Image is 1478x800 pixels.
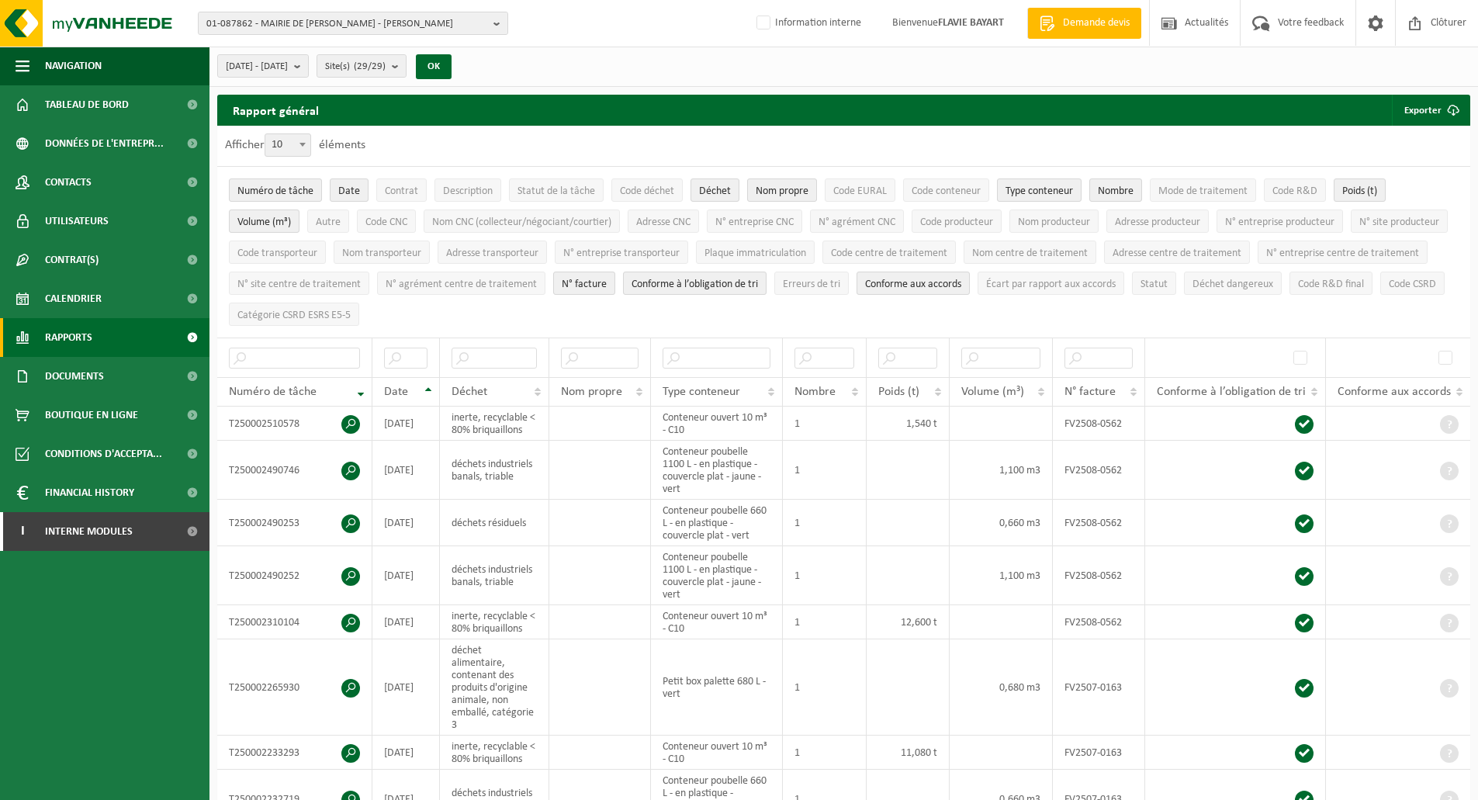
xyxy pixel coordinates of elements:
button: Code producteurCode producteur: Activate to sort [912,210,1002,233]
span: Navigation [45,47,102,85]
span: Volume (m³) [237,216,291,228]
span: Déchet [699,185,731,197]
span: Écart par rapport aux accords [986,279,1116,290]
span: Site(s) [325,55,386,78]
span: Numéro de tâche [237,185,313,197]
span: Adresse CNC [636,216,691,228]
button: Écart par rapport aux accordsÉcart par rapport aux accords: Activate to sort [978,272,1124,295]
td: T250002490746 [217,441,372,500]
span: Erreurs de tri [783,279,840,290]
span: Date [338,185,360,197]
button: Conforme aux accords : Activate to sort [857,272,970,295]
span: Nom centre de traitement [972,248,1088,259]
span: Conforme aux accords [1338,386,1451,398]
td: [DATE] [372,605,440,639]
button: 01-087862 - MAIRIE DE [PERSON_NAME] - [PERSON_NAME] [198,12,508,35]
button: Volume (m³)Volume (m³): Activate to sort [229,210,299,233]
span: N° entreprise centre de traitement [1266,248,1419,259]
td: 1,100 m3 [950,441,1053,500]
span: Conforme à l’obligation de tri [1157,386,1306,398]
span: Utilisateurs [45,202,109,241]
span: Statut [1141,279,1168,290]
td: 1 [783,605,867,639]
span: Code CNC [365,216,407,228]
td: FV2508-0562 [1053,500,1145,546]
span: N° agrément CNC [819,216,895,228]
button: DescriptionDescription: Activate to sort [434,178,501,202]
td: T250002510578 [217,407,372,441]
span: Date [384,386,408,398]
button: N° agrément centre de traitementN° agrément centre de traitement: Activate to sort [377,272,545,295]
td: inerte, recyclable < 80% briquaillons [440,407,549,441]
td: [DATE] [372,500,440,546]
span: I [16,512,29,551]
span: Code EURAL [833,185,887,197]
td: 0,660 m3 [950,500,1053,546]
span: N° site producteur [1359,216,1439,228]
span: Nom propre [561,386,622,398]
span: Volume (m³) [961,386,1024,398]
span: Nombre [794,386,836,398]
span: Poids (t) [878,386,919,398]
button: [DATE] - [DATE] [217,54,309,78]
span: Code CSRD [1389,279,1436,290]
button: Nom CNC (collecteur/négociant/courtier)Nom CNC (collecteur/négociant/courtier): Activate to sort [424,210,620,233]
span: Interne modules [45,512,133,551]
span: Type conteneur [1006,185,1073,197]
span: Type conteneur [663,386,740,398]
span: Déchet [452,386,487,398]
button: Code CSRDCode CSRD: Activate to sort [1380,272,1445,295]
td: 1 [783,736,867,770]
td: 1 [783,639,867,736]
button: N° site producteurN° site producteur : Activate to sort [1351,210,1448,233]
td: [DATE] [372,639,440,736]
button: Code EURALCode EURAL: Activate to sort [825,178,895,202]
td: Conteneur ouvert 10 m³ - C10 [651,407,783,441]
span: Code R&D final [1298,279,1364,290]
td: déchets industriels banals, triable [440,546,549,605]
td: FV2508-0562 [1053,605,1145,639]
button: Adresse transporteurAdresse transporteur: Activate to sort [438,241,547,264]
button: Poids (t)Poids (t): Activate to sort [1334,178,1386,202]
td: T250002490253 [217,500,372,546]
span: Catégorie CSRD ESRS E5-5 [237,310,351,321]
span: Autre [316,216,341,228]
span: N° entreprise producteur [1225,216,1334,228]
td: 1 [783,441,867,500]
span: Conforme aux accords [865,279,961,290]
span: Description [443,185,493,197]
span: [DATE] - [DATE] [226,55,288,78]
span: Contrat [385,185,418,197]
span: Adresse producteur [1115,216,1200,228]
button: Code conteneurCode conteneur: Activate to sort [903,178,989,202]
count: (29/29) [354,61,386,71]
button: Code déchetCode déchet: Activate to sort [611,178,683,202]
button: Site(s)(29/29) [317,54,407,78]
span: Adresse transporteur [446,248,538,259]
td: FV2507-0163 [1053,639,1145,736]
button: Type conteneurType conteneur: Activate to sort [997,178,1082,202]
td: T250002490252 [217,546,372,605]
td: T250002310104 [217,605,372,639]
td: inerte, recyclable < 80% briquaillons [440,736,549,770]
button: N° site centre de traitementN° site centre de traitement: Activate to sort [229,272,369,295]
span: Code déchet [620,185,674,197]
button: Nom propreNom propre: Activate to sort [747,178,817,202]
td: 1 [783,500,867,546]
span: N° facture [1064,386,1116,398]
span: Code conteneur [912,185,981,197]
span: 10 [265,134,310,156]
span: Déchet dangereux [1192,279,1273,290]
td: Conteneur poubelle 1100 L - en plastique - couvercle plat - jaune - vert [651,546,783,605]
span: Demande devis [1059,16,1134,31]
h2: Rapport général [217,95,334,126]
span: Plaque immatriculation [704,248,806,259]
a: Demande devis [1027,8,1141,39]
button: Code CNCCode CNC: Activate to sort [357,210,416,233]
button: ContratContrat: Activate to sort [376,178,427,202]
strong: FLAVIE BAYART [938,17,1004,29]
span: Tableau de bord [45,85,129,124]
span: Code centre de traitement [831,248,947,259]
span: Mode de traitement [1158,185,1248,197]
button: Code transporteurCode transporteur: Activate to sort [229,241,326,264]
